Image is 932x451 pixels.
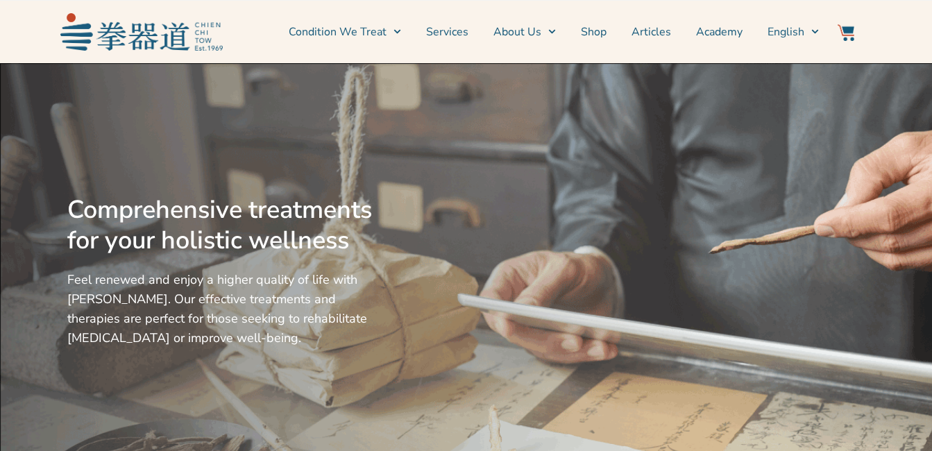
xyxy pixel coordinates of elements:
img: Website Icon-03 [838,24,854,41]
a: Condition We Treat [289,15,401,49]
a: About Us [493,15,556,49]
a: Services [426,15,468,49]
p: Feel renewed and enjoy a higher quality of life with [PERSON_NAME]. Our effective treatments and ... [67,270,378,348]
a: English [768,15,819,49]
a: Shop [581,15,607,49]
nav: Menu [230,15,820,49]
a: Articles [632,15,671,49]
a: Academy [696,15,743,49]
h2: Comprehensive treatments for your holistic wellness [67,195,378,256]
span: English [768,24,804,40]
